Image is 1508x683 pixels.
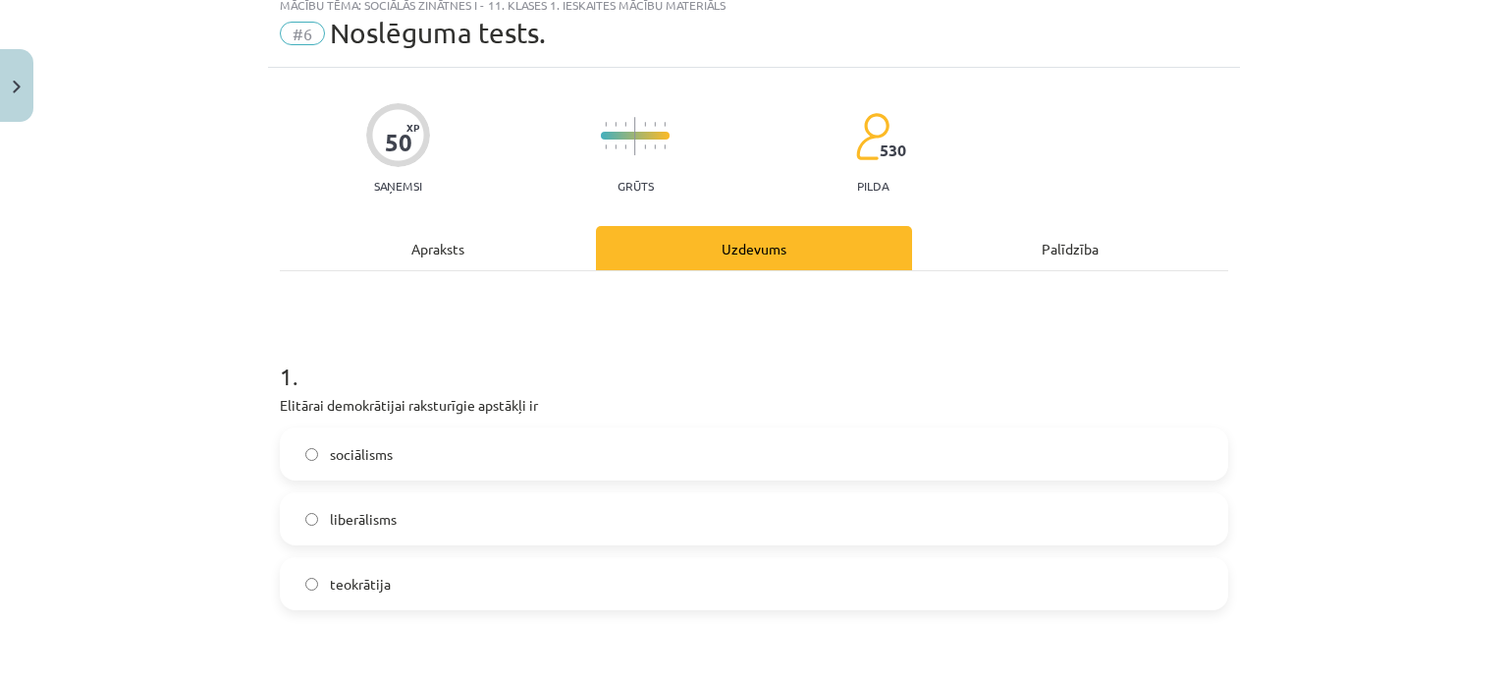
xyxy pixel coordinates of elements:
[280,22,325,45] span: #6
[654,122,656,127] img: icon-short-line-57e1e144782c952c97e751825c79c345078a6d821885a25fce030b3d8c18986b.svg
[13,81,21,93] img: icon-close-lesson-0947bae3869378f0d4975bcd49f059093ad1ed9edebbc8119c70593378902aed.svg
[605,144,607,149] img: icon-short-line-57e1e144782c952c97e751825c79c345078a6d821885a25fce030b3d8c18986b.svg
[385,129,412,156] div: 50
[330,574,391,595] span: teokrātija
[406,122,419,133] span: XP
[857,179,889,193] p: pilda
[615,144,617,149] img: icon-short-line-57e1e144782c952c97e751825c79c345078a6d821885a25fce030b3d8c18986b.svg
[305,448,318,461] input: sociālisms
[330,17,546,49] span: Noslēguma tests.
[605,122,607,127] img: icon-short-line-57e1e144782c952c97e751825c79c345078a6d821885a25fce030b3d8c18986b.svg
[624,144,626,149] img: icon-short-line-57e1e144782c952c97e751825c79c345078a6d821885a25fce030b3d8c18986b.svg
[912,226,1228,270] div: Palīdzība
[644,122,646,127] img: icon-short-line-57e1e144782c952c97e751825c79c345078a6d821885a25fce030b3d8c18986b.svg
[305,513,318,526] input: liberālisms
[280,226,596,270] div: Apraksts
[624,122,626,127] img: icon-short-line-57e1e144782c952c97e751825c79c345078a6d821885a25fce030b3d8c18986b.svg
[664,144,666,149] img: icon-short-line-57e1e144782c952c97e751825c79c345078a6d821885a25fce030b3d8c18986b.svg
[280,328,1228,389] h1: 1 .
[305,578,318,591] input: teokrātija
[618,179,654,193] p: Grūts
[330,444,393,465] span: sociālisms
[664,122,666,127] img: icon-short-line-57e1e144782c952c97e751825c79c345078a6d821885a25fce030b3d8c18986b.svg
[855,112,889,161] img: students-c634bb4e5e11cddfef0936a35e636f08e4e9abd3cc4e673bd6f9a4125e45ecb1.svg
[615,122,617,127] img: icon-short-line-57e1e144782c952c97e751825c79c345078a6d821885a25fce030b3d8c18986b.svg
[644,144,646,149] img: icon-short-line-57e1e144782c952c97e751825c79c345078a6d821885a25fce030b3d8c18986b.svg
[596,226,912,270] div: Uzdevums
[634,117,636,155] img: icon-long-line-d9ea69661e0d244f92f715978eff75569469978d946b2353a9bb055b3ed8787d.svg
[280,395,1228,416] p: Elitārai demokrātijai raksturīgie apstākļi ir
[366,179,430,193] p: Saņemsi
[330,509,397,530] span: liberālisms
[654,144,656,149] img: icon-short-line-57e1e144782c952c97e751825c79c345078a6d821885a25fce030b3d8c18986b.svg
[880,142,906,159] span: 530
